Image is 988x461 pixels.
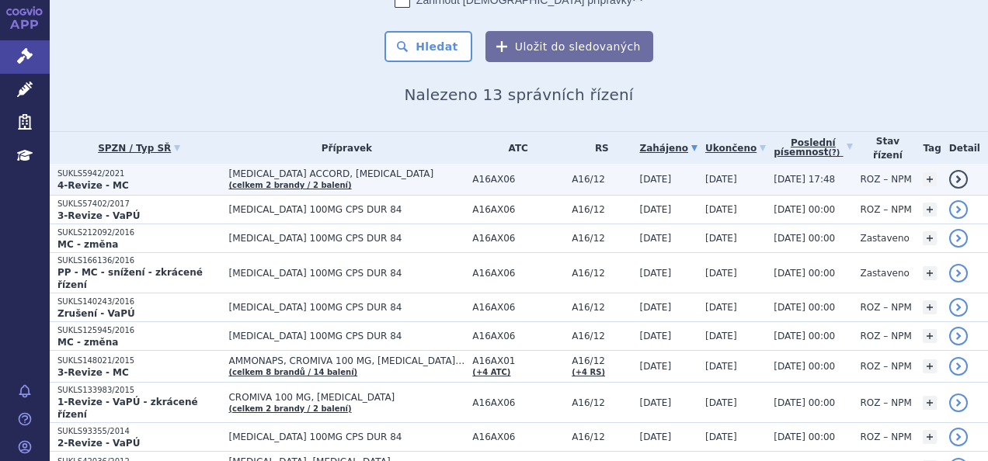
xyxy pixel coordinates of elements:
[705,432,737,442] span: [DATE]
[949,200,968,219] a: detail
[464,132,564,164] th: ATC
[853,132,916,164] th: Stav řízení
[949,357,968,376] a: detail
[572,174,631,185] span: A16/12
[774,268,835,279] span: [DATE] 00:00
[57,267,203,290] strong: PP - MC - snížení - zkrácené řízení
[640,361,672,372] span: [DATE]
[572,432,631,442] span: A16/12
[228,404,351,413] a: (celkem 2 brandy / 2 balení)
[705,397,737,408] span: [DATE]
[228,355,464,366] span: AMMONAPS, CROMIVA 100 MG, [MEDICAL_DATA]…
[57,325,221,336] p: SUKLS125945/2016
[640,137,698,159] a: Zahájeno
[572,233,631,244] span: A16/12
[774,204,835,215] span: [DATE] 00:00
[640,233,672,244] span: [DATE]
[228,392,464,403] span: CROMIVA 100 MG, [MEDICAL_DATA]
[472,174,564,185] span: A16AX06
[861,302,912,313] span: ROZ – NPM
[57,199,221,210] p: SUKLS57402/2017
[640,331,672,341] span: [DATE]
[404,85,633,104] span: Nalezeno 13 správních řízení
[640,268,672,279] span: [DATE]
[705,331,737,341] span: [DATE]
[57,296,221,307] p: SUKLS140243/2016
[774,302,835,313] span: [DATE] 00:00
[923,396,937,410] a: +
[923,266,937,280] a: +
[923,430,937,444] a: +
[572,397,631,408] span: A16/12
[57,137,221,159] a: SPZN / Typ SŘ
[57,337,118,348] strong: MC - změna
[705,137,766,159] a: Ukončeno
[705,174,737,185] span: [DATE]
[949,298,968,317] a: detail
[472,302,564,313] span: A16AX06
[57,438,140,449] strong: 2-Revize - VaPÚ
[774,331,835,341] span: [DATE] 00:00
[228,233,464,244] span: [MEDICAL_DATA] 100MG CPS DUR 84
[228,204,464,215] span: [MEDICAL_DATA] 100MG CPS DUR 84
[923,231,937,245] a: +
[228,432,464,442] span: [MEDICAL_DATA] 100MG CPS DUR 84
[57,367,129,378] strong: 3-Revize - MC
[949,170,968,189] a: detail
[949,327,968,345] a: detail
[774,361,835,372] span: [DATE] 00:00
[57,180,129,191] strong: 4-Revize - MC
[57,168,221,179] p: SUKLS5942/2021
[705,233,737,244] span: [DATE]
[705,361,737,372] span: [DATE]
[949,229,968,248] a: detail
[472,331,564,341] span: A16AX06
[640,397,672,408] span: [DATE]
[472,268,564,279] span: A16AX06
[564,132,631,164] th: RS
[485,31,653,62] button: Uložit do sledovaných
[774,233,835,244] span: [DATE] 00:00
[923,203,937,217] a: +
[774,397,835,408] span: [DATE] 00:00
[861,268,910,279] span: Zastaveno
[915,132,941,164] th: Tag
[228,181,351,189] a: (celkem 2 brandy / 2 balení)
[572,204,631,215] span: A16/12
[923,172,937,186] a: +
[861,331,912,341] span: ROZ – NPM
[57,355,221,366] p: SUKLS148021/2015
[861,204,912,215] span: ROZ – NPM
[861,397,912,408] span: ROZ – NPM
[861,432,912,442] span: ROZ – NPM
[640,302,672,313] span: [DATE]
[774,132,852,164] a: Poslednípísemnost(?)
[923,329,937,343] a: +
[572,302,631,313] span: A16/12
[57,239,118,250] strong: MC - změna
[949,428,968,446] a: detail
[57,426,221,437] p: SUKLS93355/2014
[941,132,988,164] th: Detail
[472,204,564,215] span: A16AX06
[861,233,910,244] span: Zastaveno
[228,331,464,341] span: [MEDICAL_DATA] 100MG CPS DUR 84
[572,368,605,376] a: (+4 RS)
[774,432,835,442] span: [DATE] 00:00
[57,227,221,238] p: SUKLS212092/2016
[828,148,840,158] abbr: (?)
[640,432,672,442] span: [DATE]
[640,204,672,215] span: [DATE]
[572,331,631,341] span: A16/12
[228,368,357,376] a: (celkem 8 brandů / 14 balení)
[472,368,510,376] a: (+4 ATC)
[57,308,135,319] strong: Zrušení - VaPÚ
[221,132,464,164] th: Přípravek
[57,210,140,221] strong: 3-Revize - VaPÚ
[472,233,564,244] span: A16AX06
[705,204,737,215] span: [DATE]
[572,268,631,279] span: A16/12
[472,397,564,408] span: A16AX06
[949,264,968,282] a: detail
[57,397,198,420] strong: 1-Revize - VaPÚ - zkrácené řízení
